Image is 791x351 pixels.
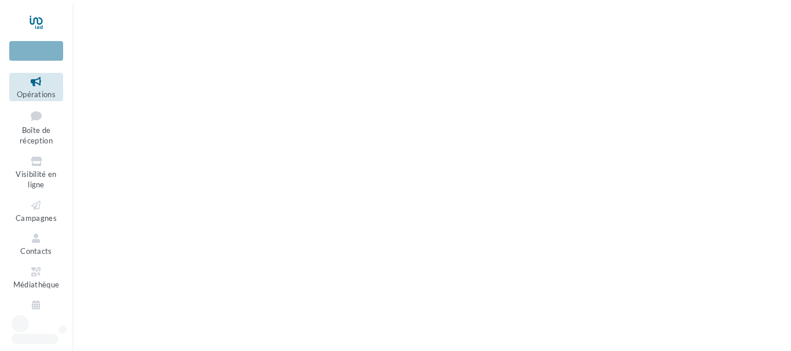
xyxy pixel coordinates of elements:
a: Boîte de réception [9,106,63,148]
span: Opérations [17,90,56,99]
span: Campagnes [16,213,57,223]
a: Opérations [9,73,63,101]
a: Contacts [9,230,63,258]
a: Calendrier [9,296,63,324]
span: Contacts [20,246,52,256]
span: Boîte de réception [20,125,53,146]
a: Visibilité en ligne [9,153,63,192]
div: Nouvelle campagne [9,41,63,61]
a: Campagnes [9,197,63,225]
span: Médiathèque [13,280,60,289]
a: Médiathèque [9,263,63,291]
span: Visibilité en ligne [16,169,56,190]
